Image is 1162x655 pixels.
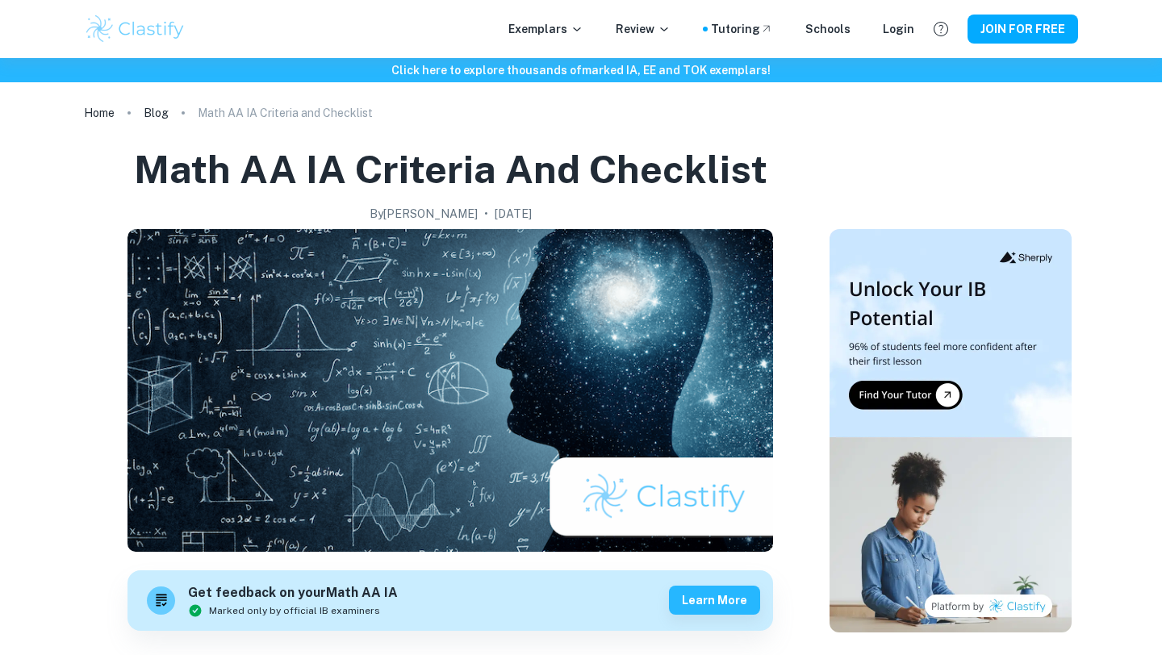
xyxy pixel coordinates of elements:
[616,20,671,38] p: Review
[209,603,380,618] span: Marked only by official IB examiners
[144,102,169,124] a: Blog
[508,20,583,38] p: Exemplars
[3,61,1159,79] h6: Click here to explore thousands of marked IA, EE and TOK exemplars !
[198,104,373,122] p: Math AA IA Criteria and Checklist
[84,102,115,124] a: Home
[669,586,760,615] button: Learn more
[127,570,773,631] a: Get feedback on yourMath AA IAMarked only by official IB examinersLearn more
[927,15,955,43] button: Help and Feedback
[830,229,1072,632] img: Thumbnail
[484,205,488,223] p: •
[495,205,532,223] h2: [DATE]
[883,20,914,38] a: Login
[134,144,767,195] h1: Math AA IA Criteria and Checklist
[84,13,186,45] img: Clastify logo
[127,229,773,552] img: Math AA IA Criteria and Checklist cover image
[711,20,773,38] a: Tutoring
[188,583,398,603] h6: Get feedback on your Math AA IA
[370,205,478,223] h2: By [PERSON_NAME]
[805,20,851,38] a: Schools
[968,15,1078,44] button: JOIN FOR FREE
